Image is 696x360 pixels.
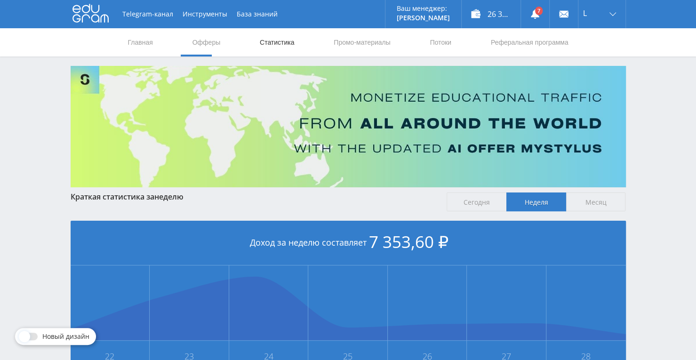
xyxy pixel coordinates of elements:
span: 7 353,60 ₽ [369,231,448,253]
div: Доход за неделю составляет [71,221,626,265]
span: 28 [547,352,625,360]
a: Потоки [429,28,452,56]
span: неделю [154,192,184,202]
a: Промо-материалы [333,28,391,56]
span: L [583,9,587,17]
span: 23 [150,352,228,360]
div: Краткая статистика за [71,192,438,201]
a: Главная [127,28,154,56]
span: 22 [71,352,149,360]
a: Офферы [192,28,222,56]
span: 26 [388,352,466,360]
img: Banner [71,66,626,187]
a: Реферальная программа [490,28,569,56]
p: [PERSON_NAME] [397,14,450,22]
span: Новый дизайн [42,333,89,340]
span: 25 [309,352,387,360]
span: 27 [467,352,545,360]
span: 24 [230,352,308,360]
p: Ваш менеджер: [397,5,450,12]
span: Неделя [506,192,566,211]
a: Статистика [259,28,296,56]
span: Сегодня [447,192,506,211]
span: Месяц [566,192,626,211]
